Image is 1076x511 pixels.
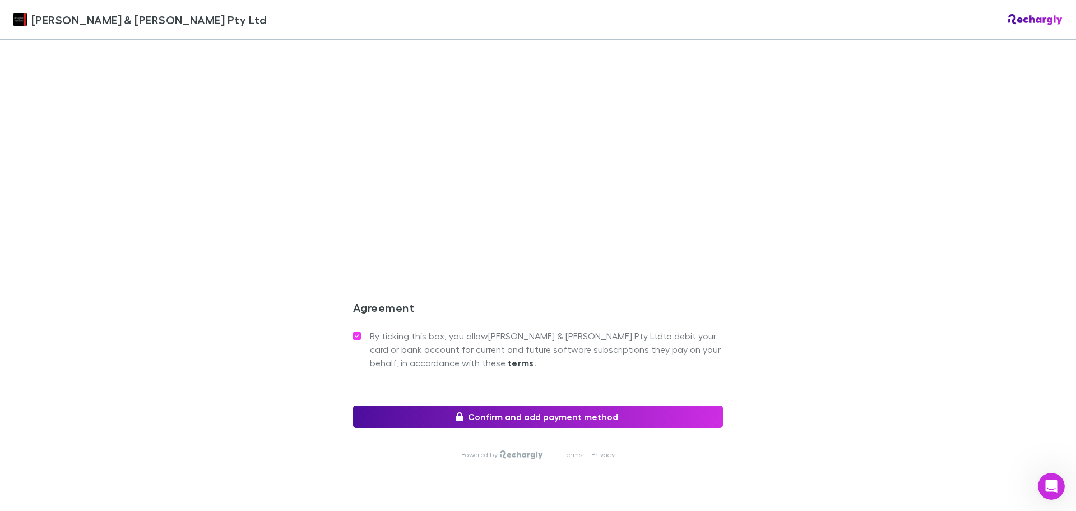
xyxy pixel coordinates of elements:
[370,329,723,370] span: By ticking this box, you allow [PERSON_NAME] & [PERSON_NAME] Pty Ltd to debit your card or bank a...
[500,450,543,459] img: Rechargly Logo
[563,450,582,459] a: Terms
[31,11,266,28] span: [PERSON_NAME] & [PERSON_NAME] Pty Ltd
[1038,473,1065,500] iframe: Intercom live chat
[552,450,554,459] p: |
[353,406,723,428] button: Confirm and add payment method
[508,357,534,369] strong: terms
[591,450,615,459] a: Privacy
[353,301,723,319] h3: Agreement
[461,450,500,459] p: Powered by
[1008,14,1063,25] img: Rechargly Logo
[13,13,27,26] img: Douglas & Harrison Pty Ltd's Logo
